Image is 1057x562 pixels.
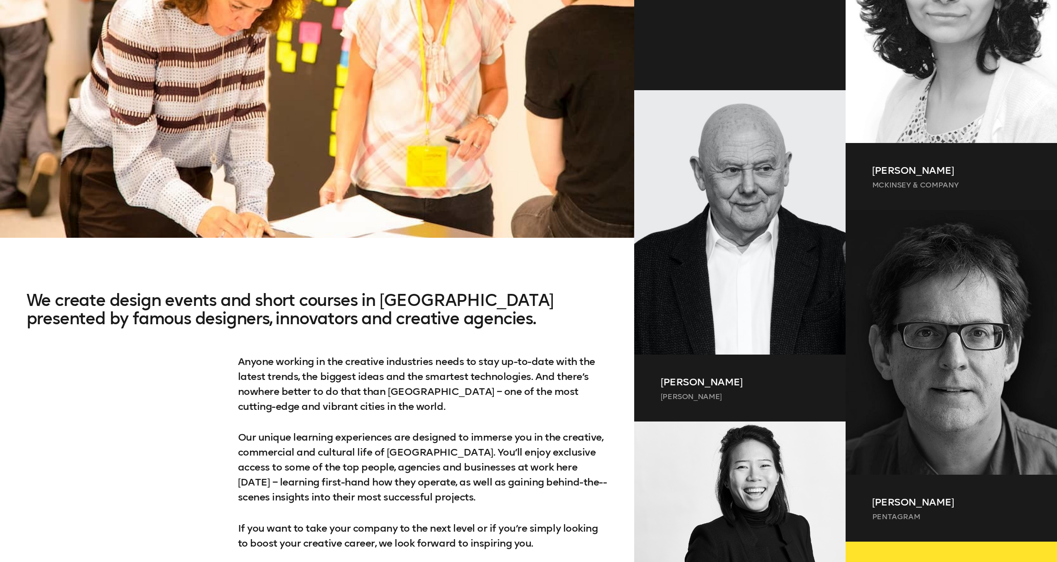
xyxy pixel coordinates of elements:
p: Our unique learning experiences are designed to immerse you in the creative, commercial and cultu... [238,430,608,505]
h2: We create design events and short courses in [GEOGRAPHIC_DATA] presented by famous designers, inn... [27,291,608,354]
p: Pentagram [872,512,1031,522]
p: Anyone working in the creative industries needs to stay up-­to-­date with the latest trends, the ... [238,354,608,414]
p: [PERSON_NAME] [872,163,1031,178]
p: If you want to take your company to the next level or if you’re simply looking to boost your crea... [238,521,608,551]
p: [PERSON_NAME] [872,495,1031,510]
p: [PERSON_NAME] [661,392,819,402]
p: McKinsey & Company [872,180,1031,190]
p: [PERSON_NAME] [661,375,819,389]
